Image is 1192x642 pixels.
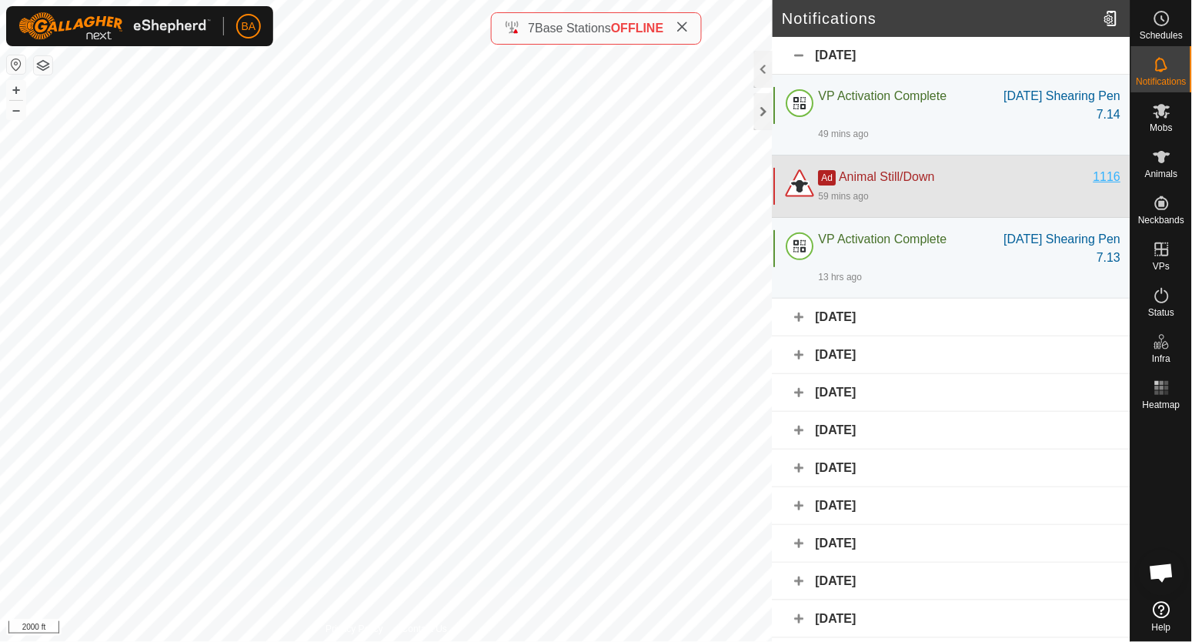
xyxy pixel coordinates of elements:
div: [DATE] [773,336,1130,374]
div: [DATE] [773,37,1130,75]
button: Reset Map [7,55,25,74]
button: – [7,101,25,119]
div: Open chat [1139,550,1185,596]
div: 13 hrs ago [819,270,863,284]
div: [DATE] [773,412,1130,450]
span: Heatmap [1143,400,1180,410]
span: Ad [819,170,836,186]
div: [DATE] Shearing Pen 7.13 [1000,230,1121,267]
span: Animals [1145,169,1178,179]
span: Help [1152,623,1171,632]
a: Help [1131,595,1192,638]
div: [DATE] [773,525,1130,563]
span: VP Activation Complete [819,89,947,102]
span: VP Activation Complete [819,232,947,246]
div: [DATE] [773,487,1130,525]
button: + [7,81,25,99]
div: [DATE] [773,450,1130,487]
span: Infra [1152,354,1170,363]
span: Animal Still/Down [840,170,935,183]
div: 59 mins ago [819,189,869,203]
div: [DATE] [773,299,1130,336]
span: OFFLINE [611,22,663,35]
span: Schedules [1140,31,1183,40]
button: Map Layers [34,56,52,75]
h2: Notifications [782,9,1097,28]
a: Contact Us [402,622,447,636]
span: Base Stations [535,22,611,35]
div: 1116 [1094,168,1121,186]
span: Neckbands [1138,216,1184,225]
div: [DATE] [773,374,1130,412]
div: [DATE] [773,563,1130,600]
a: Privacy Policy [326,622,383,636]
span: Notifications [1137,77,1187,86]
span: Status [1148,308,1174,317]
span: VPs [1153,262,1170,271]
span: 7 [528,22,535,35]
span: BA [242,18,256,35]
div: 49 mins ago [819,127,869,141]
span: Mobs [1150,123,1173,132]
div: [DATE] [773,600,1130,638]
img: Gallagher Logo [18,12,211,40]
div: [DATE] Shearing Pen 7.14 [1000,87,1121,124]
